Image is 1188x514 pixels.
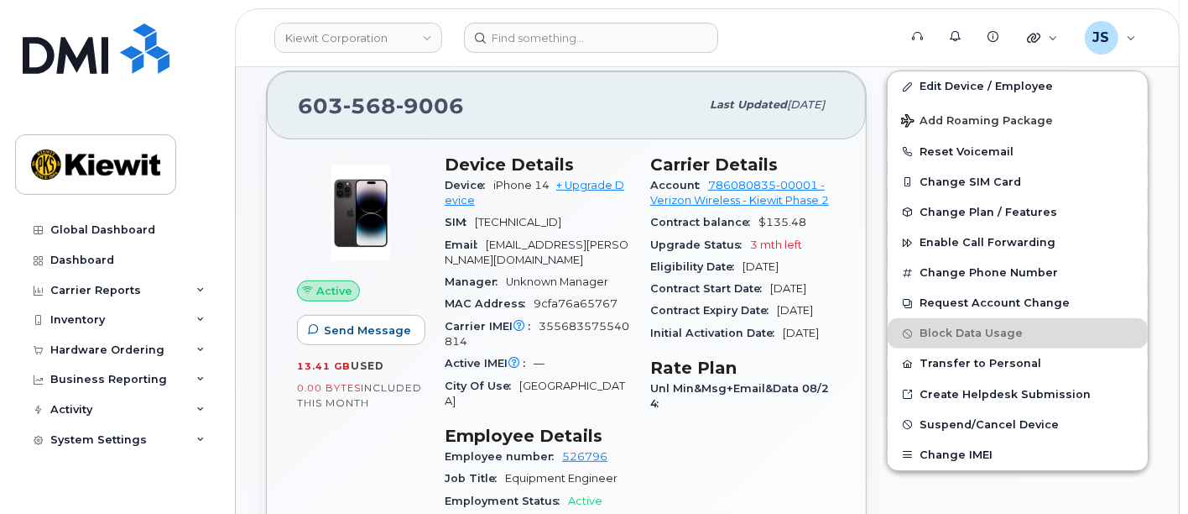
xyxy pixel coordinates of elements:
button: Enable Call Forwarding [888,228,1148,258]
div: Quicklinks [1015,21,1070,55]
h3: Rate Plan [650,358,836,378]
span: Active [316,283,352,299]
button: Add Roaming Package [888,102,1148,137]
span: Employment Status [445,495,568,507]
button: Block Data Usage [888,318,1148,349]
button: Change SIM Card [888,167,1148,197]
button: Change IMEI [888,440,1148,470]
span: MAC Address [445,297,534,310]
iframe: Messenger Launcher [1115,441,1175,501]
span: Job Title [445,472,505,485]
span: [GEOGRAPHIC_DATA] [445,380,625,407]
a: 786080835-00001 - Verizon Wireless - Kiewit Phase 2 [650,179,829,207]
span: Device [445,179,493,191]
span: Equipment Engineer [505,472,617,485]
img: image20231002-3703462-njx0qo.jpeg [310,163,411,264]
span: Change Plan / Features [920,206,1057,218]
span: Employee number [445,450,562,463]
span: 568 [343,93,396,118]
span: $135.48 [758,216,806,228]
span: 3 mth left [750,239,802,251]
span: Contract Start Date [650,282,770,295]
span: 603 [298,93,464,118]
span: Manager [445,275,506,288]
a: Create Helpdesk Submission [888,380,1148,410]
span: Last updated [710,98,787,111]
span: [DATE] [783,327,819,339]
button: Change Phone Number [888,258,1148,288]
span: 0.00 Bytes [297,382,361,394]
span: Active [568,495,602,507]
span: Email [445,239,486,251]
span: JS [1093,28,1110,48]
span: Enable Call Forwarding [920,237,1055,249]
h3: Carrier Details [650,155,836,175]
span: [DATE] [742,260,779,273]
span: Send Message [324,323,411,338]
a: 526796 [562,450,607,463]
div: Jenna Savard [1073,21,1148,55]
span: Carrier IMEI [445,320,539,333]
span: [DATE] [777,304,813,317]
span: Eligibility Date [650,260,742,273]
span: Suspend/Cancel Device [920,418,1059,431]
button: Suspend/Cancel Device [888,410,1148,440]
span: used [351,359,384,372]
span: 9006 [396,93,464,118]
span: Contract balance [650,216,758,228]
span: Add Roaming Package [901,114,1053,130]
span: — [534,357,544,370]
input: Find something... [464,23,718,53]
span: City Of Use [445,380,519,392]
span: Account [650,179,708,191]
span: SIM [445,216,475,228]
h3: Employee Details [445,426,630,446]
span: Contract Expiry Date [650,304,777,317]
h3: Device Details [445,155,630,175]
button: Reset Voicemail [888,137,1148,167]
span: 13.41 GB [297,360,351,372]
span: Unknown Manager [506,275,608,288]
span: iPhone 14 [493,179,550,191]
button: Transfer to Personal [888,349,1148,379]
button: Send Message [297,315,425,345]
span: included this month [297,381,422,409]
button: Change Plan / Features [888,197,1148,228]
span: Unl Min&Msg+Email&Data 08/24 [650,382,829,410]
a: Edit Device / Employee [888,71,1148,102]
a: Kiewit Corporation [274,23,442,53]
span: 9cfa76a65767 [534,297,617,310]
span: Upgrade Status [650,239,750,251]
span: [DATE] [787,98,825,111]
button: Request Account Change [888,288,1148,318]
span: Initial Activation Date [650,327,783,339]
span: [EMAIL_ADDRESS][PERSON_NAME][DOMAIN_NAME] [445,239,628,266]
span: Active IMEI [445,357,534,370]
span: [TECHNICAL_ID] [475,216,561,228]
span: [DATE] [770,282,806,295]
